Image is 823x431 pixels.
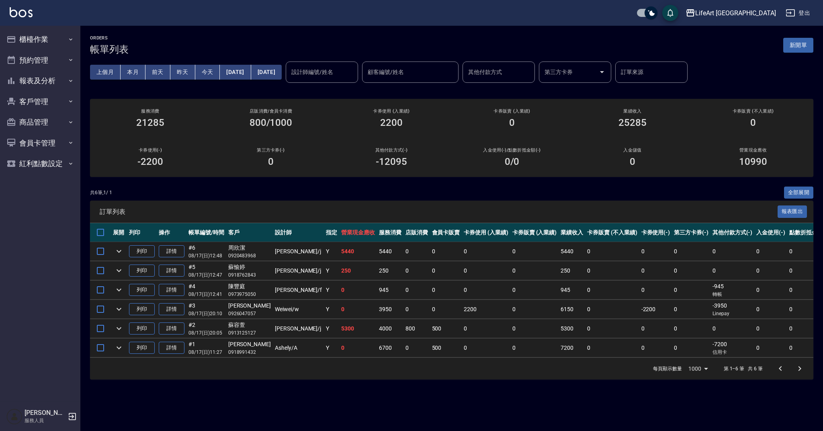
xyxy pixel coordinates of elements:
th: 店販消費 [403,223,430,242]
h2: 業績收入 [582,109,683,114]
p: 0973975050 [228,291,271,298]
button: 前天 [145,65,170,80]
td: 0 [639,261,672,280]
button: 列印 [129,245,155,258]
td: 0 [639,339,672,357]
td: 0 [639,281,672,300]
h5: [PERSON_NAME] [25,409,66,417]
td: -2200 [639,300,672,319]
button: 列印 [129,284,155,296]
button: expand row [113,322,125,335]
button: [DATE] [220,65,251,80]
td: 0 [672,261,710,280]
div: 周欣潔 [228,244,271,252]
td: 0 [462,319,510,338]
button: 列印 [129,265,155,277]
td: 0 [430,281,462,300]
p: 0926047057 [228,310,271,317]
td: 5440 [559,242,585,261]
td: 800 [403,319,430,338]
button: 全部展開 [784,187,814,199]
img: Logo [10,7,33,17]
button: 報表匯出 [778,205,807,218]
td: 5440 [339,242,377,261]
td: 0 [403,281,430,300]
td: [PERSON_NAME] /f [273,281,324,300]
h2: 卡券使用 (入業績) [341,109,442,114]
button: 上個月 [90,65,121,80]
button: 登出 [782,6,813,21]
p: 0918762843 [228,271,271,279]
td: 0 [339,339,377,357]
button: 客戶管理 [3,91,77,112]
h3: 帳單列表 [90,44,129,55]
button: 列印 [129,303,155,316]
td: 3950 [377,300,403,319]
div: [PERSON_NAME] [228,302,271,310]
th: 帳單編號/時間 [186,223,226,242]
a: 詳情 [159,303,184,316]
p: Linepay [712,310,753,317]
th: 入金使用(-) [754,223,787,242]
td: 0 [754,261,787,280]
td: 0 [462,261,510,280]
h3: 0 [750,117,756,128]
a: 報表匯出 [778,207,807,215]
h3: -12095 [376,156,407,167]
p: 共 6 筆, 1 / 1 [90,189,112,196]
button: 新開單 [783,38,813,53]
td: 0 [710,261,755,280]
div: [PERSON_NAME] [228,340,271,349]
td: 0 [754,281,787,300]
td: 0 [672,339,710,357]
td: 0 [430,300,462,319]
th: 卡券使用 (入業績) [462,223,510,242]
td: 0 [462,281,510,300]
h2: 店販消費 /會員卡消費 [220,109,321,114]
td: 0 [639,319,672,338]
button: expand row [113,342,125,354]
h2: 入金使用(-) /點數折抵金額(-) [461,148,563,153]
a: 詳情 [159,322,184,335]
td: 6150 [559,300,585,319]
a: 詳情 [159,245,184,258]
button: [DATE] [251,65,282,80]
td: 500 [430,319,462,338]
td: 0 [672,242,710,261]
td: 945 [377,281,403,300]
td: Y [324,319,339,338]
td: Y [324,242,339,261]
span: 訂單列表 [100,208,778,216]
td: 0 [672,300,710,319]
td: 4000 [377,319,403,338]
p: 08/17 (日) 12:48 [188,252,224,259]
p: 服務人員 [25,417,66,424]
th: 營業現金應收 [339,223,377,242]
button: 列印 [129,342,155,354]
th: 指定 [324,223,339,242]
td: 0 [510,339,559,357]
td: #4 [186,281,226,300]
td: 0 [754,319,787,338]
td: -3950 [710,300,755,319]
p: 08/17 (日) 20:05 [188,329,224,337]
td: 0 [585,339,639,357]
td: #5 [186,261,226,280]
td: 250 [559,261,585,280]
td: 0 [339,300,377,319]
td: Weiwei /w [273,300,324,319]
div: LifeArt [GEOGRAPHIC_DATA] [695,8,776,18]
td: 7200 [559,339,585,357]
th: 卡券使用(-) [639,223,672,242]
td: 0 [710,242,755,261]
td: 5440 [377,242,403,261]
h3: -2200 [137,156,163,167]
h3: 0 [509,117,515,128]
div: 蘇容萱 [228,321,271,329]
button: expand row [113,284,125,296]
td: 0 [510,319,559,338]
button: LifeArt [GEOGRAPHIC_DATA] [682,5,779,21]
td: 0 [585,281,639,300]
h3: 服務消費 [100,109,201,114]
td: 2200 [462,300,510,319]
